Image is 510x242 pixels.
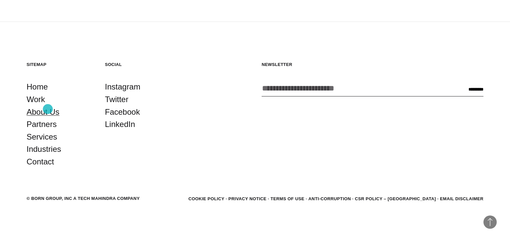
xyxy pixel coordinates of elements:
[483,215,497,229] button: Back to Top
[27,81,48,93] a: Home
[27,195,140,202] div: © BORN GROUP, INC A Tech Mahindra Company
[105,62,170,67] h5: Social
[262,62,483,67] h5: Newsletter
[188,196,224,201] a: Cookie Policy
[27,131,57,143] a: Services
[308,196,351,201] a: Anti-Corruption
[105,81,140,93] a: Instagram
[105,93,128,106] a: Twitter
[27,118,57,131] a: Partners
[27,106,59,118] a: About Us
[440,196,483,201] a: Email Disclaimer
[105,106,140,118] a: Facebook
[271,196,304,201] a: Terms of Use
[355,196,436,201] a: CSR POLICY – [GEOGRAPHIC_DATA]
[27,155,54,168] a: Contact
[27,93,45,106] a: Work
[228,196,267,201] a: Privacy Notice
[105,118,135,131] a: LinkedIn
[27,62,92,67] h5: Sitemap
[27,143,61,155] a: Industries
